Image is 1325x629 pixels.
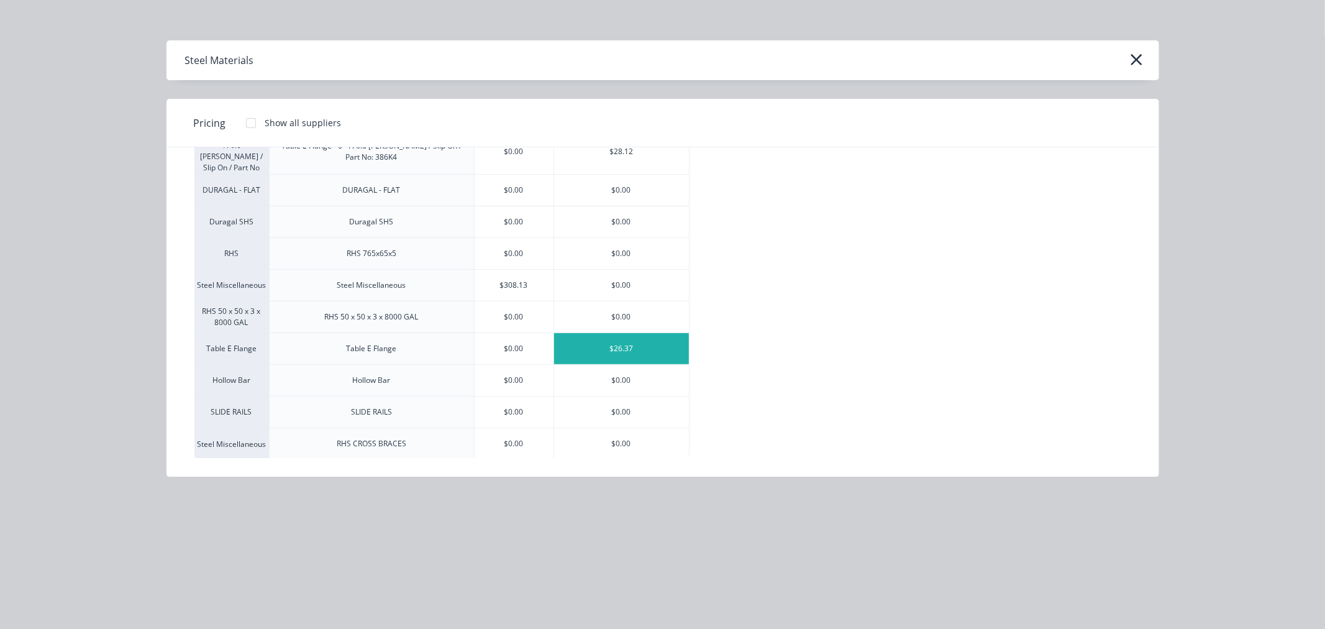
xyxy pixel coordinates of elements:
div: $0.00 [554,270,689,301]
div: $0.00 [554,301,689,333]
div: $0.00 [475,238,553,269]
div: Steel Miscellaneous [194,428,269,460]
div: $0.00 [554,238,689,269]
div: RHS 50 x 50 x 3 x 8000 GAL [194,301,269,333]
div: Duragal SHS [350,216,394,227]
div: DURAGAL - FLAT [194,174,269,206]
div: $0.00 [475,175,553,206]
span: Pricing [194,116,226,131]
div: SLIDE RAILS [351,406,392,418]
div: $0.00 [475,333,553,364]
div: $26.37 [554,333,689,364]
div: Table E Flange - 6" 170.6 [PERSON_NAME] / Slip On / Part No [194,128,269,174]
div: $0.00 [554,365,689,396]
div: Duragal SHS [194,206,269,237]
div: $0.00 [475,206,553,237]
div: Hollow Bar [353,375,391,386]
div: $0.00 [475,397,553,428]
div: RHS CROSS BRACES [337,438,406,449]
div: Show all suppliers [265,116,342,129]
div: Steel Miscellaneous [337,280,406,291]
div: $0.00 [475,365,553,396]
div: Table E Flange - 6" 170.6 [PERSON_NAME] / Slip On / Part No: 386K4 [280,140,464,163]
div: $0.00 [475,301,553,333]
div: RHS 50 x 50 x 3 x 8000 GAL [325,311,419,323]
div: $0.00 [475,428,553,459]
div: Table E Flange [194,333,269,364]
div: $0.00 [554,428,689,459]
div: Steel Miscellaneous [194,269,269,301]
div: $28.12 [554,129,689,174]
div: Steel Materials [185,53,254,68]
div: RHS 765x65x5 [347,248,396,259]
div: $0.00 [554,397,689,428]
div: $0.00 [554,175,689,206]
div: $308.13 [475,270,553,301]
div: Table E Flange [347,343,397,354]
div: $0.00 [554,206,689,237]
div: DURAGAL - FLAT [343,185,401,196]
div: SLIDE RAILS [194,396,269,428]
div: Hollow Bar [194,364,269,396]
div: RHS [194,237,269,269]
div: $0.00 [475,129,553,174]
